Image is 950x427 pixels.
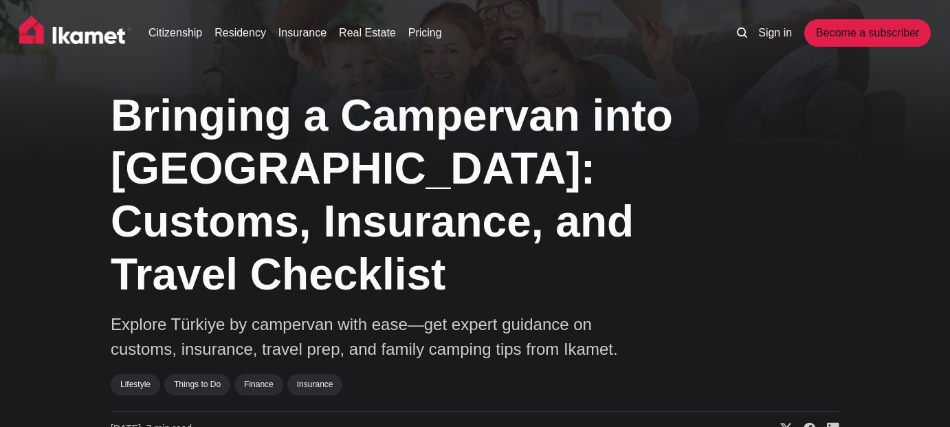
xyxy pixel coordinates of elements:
a: Citizenship [148,25,202,41]
a: Sign in [758,25,792,41]
a: Real Estate [339,25,396,41]
p: Explore Türkiye by campervan with ease—get expert guidance on customs, insurance, travel prep, an... [111,312,647,362]
a: Residency [214,25,266,41]
a: Lifestyle [111,374,160,395]
a: Insurance [278,25,327,41]
a: Pricing [408,25,442,41]
a: Become a subscriber [804,19,931,47]
a: Finance [234,374,283,395]
img: Ikamet home [19,16,132,50]
h1: Bringing a Campervan into [GEOGRAPHIC_DATA]: Customs, Insurance, and Travel Checklist [111,89,688,300]
a: Insurance [287,374,343,395]
a: Things to Do [164,374,230,395]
